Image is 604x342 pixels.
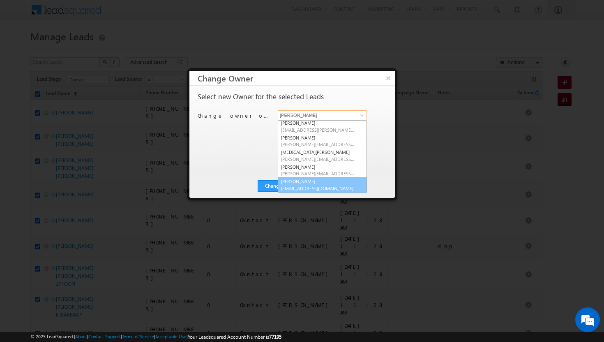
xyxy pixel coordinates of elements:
[258,180,289,192] button: Change
[281,170,355,177] span: [PERSON_NAME][EMAIL_ADDRESS][DOMAIN_NAME]
[281,141,355,147] span: [PERSON_NAME][EMAIL_ADDRESS][PERSON_NAME][DOMAIN_NAME]
[278,110,367,120] input: Type to Search
[188,334,281,340] span: Your Leadsquared Account Number is
[281,185,355,191] span: [EMAIL_ADDRESS][DOMAIN_NAME]
[112,254,149,265] em: Start Chat
[14,43,35,54] img: d_60004797649_company_0_60004797649
[11,76,150,247] textarea: Type your message and hit 'Enter'
[155,334,187,339] a: Acceptable Use
[122,334,154,339] a: Terms of Service
[278,119,367,134] a: [PERSON_NAME]
[198,93,324,100] p: Select new Owner for the selected Leads
[278,134,367,149] a: [PERSON_NAME]
[281,156,355,162] span: [PERSON_NAME][EMAIL_ADDRESS][DOMAIN_NAME]
[198,71,395,85] h3: Change Owner
[30,333,281,341] span: © 2025 LeadSquared | | | | |
[281,127,355,133] span: [EMAIL_ADDRESS][PERSON_NAME][DOMAIN_NAME]
[278,177,367,193] a: [PERSON_NAME]
[269,334,281,340] span: 77195
[75,334,87,339] a: About
[278,148,367,163] a: [MEDICAL_DATA][PERSON_NAME]
[356,111,366,119] a: Show All Items
[43,43,138,54] div: Chat with us now
[278,163,367,178] a: [PERSON_NAME]
[135,4,154,24] div: Minimize live chat window
[88,334,121,339] a: Contact Support
[382,71,395,85] button: ×
[198,112,272,119] p: Change owner of 50 leads to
